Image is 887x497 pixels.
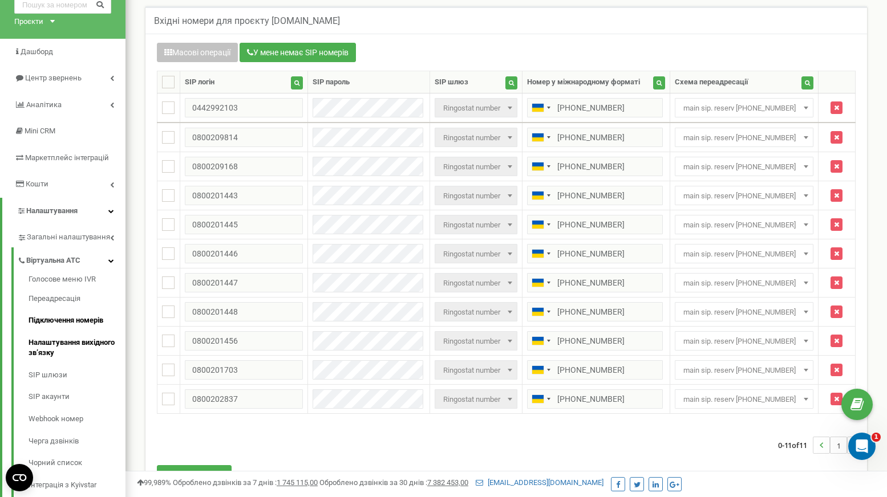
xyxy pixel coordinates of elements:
span: Маркетплейс інтеграцій [25,153,109,162]
span: Ringostat number [435,331,517,351]
span: 1 [872,433,881,442]
a: Голосове меню IVR [29,274,125,288]
iframe: Intercom live chat [848,433,876,460]
input: 050 123 4567 [527,157,663,176]
span: main sip. reserv 380443939114 [679,362,809,378]
a: SIP шлюзи [29,364,125,386]
div: Telephone country code [528,390,554,408]
input: 050 123 4567 [527,128,663,147]
div: Telephone country code [528,303,554,321]
span: main sip. reserv 380443939114 [675,331,813,351]
span: 99,989% [137,478,171,487]
a: Підключення номерів [29,309,125,332]
span: Оброблено дзвінків за 30 днів : [319,478,468,487]
span: 0-11 11 [778,437,813,454]
div: Номер у міжнародному форматі [527,77,640,88]
span: main sip. reserv 380443939114 [679,246,809,262]
span: Центр звернень [25,74,82,82]
span: Ringostat number [439,188,513,204]
span: main sip. reserv 380443939114 [675,215,813,234]
span: of [792,440,799,450]
span: Оброблено дзвінків за 7 днів : [173,478,318,487]
span: Віртуальна АТС [26,255,80,266]
li: 1 [830,437,847,454]
span: main sip. reserv 380443939114 [679,159,809,175]
span: Дашборд [21,47,53,56]
button: Додати номер [157,465,232,484]
span: Ringostat number [439,362,513,378]
span: Ringostat number [435,128,517,147]
span: main sip. reserv 380443939114 [679,333,809,349]
span: Ringostat number [435,273,517,292]
span: Ringostat number [435,186,517,205]
span: main sip. reserv 380443939114 [675,128,813,147]
div: Telephone country code [528,245,554,263]
span: main sip. reserv 380443939114 [675,389,813,409]
span: Ringostat number [439,246,513,262]
span: main sip. reserv 380443939114 [675,302,813,321]
th: SIP пароль [308,71,430,93]
a: SIP акаунти [29,386,125,408]
input: 050 123 4567 [527,273,663,292]
span: Ringostat number [435,98,517,117]
button: Open CMP widget [6,464,33,491]
span: main sip. reserv 380443939114 [679,304,809,320]
span: Ringostat number [439,304,513,320]
a: Налаштування вихідного зв’язку [29,332,125,364]
a: Черга дзвінків [29,430,125,453]
div: Telephone country code [528,215,554,234]
input: 050 123 4567 [527,389,663,409]
div: SIP шлюз [435,77,468,88]
input: 050 123 4567 [527,98,663,117]
input: 050 123 4567 [527,244,663,263]
span: Ringostat number [435,215,517,234]
span: main sip. reserv 380443939114 [675,244,813,263]
div: Telephone country code [528,157,554,176]
h5: Вхідні номери для проєкту [DOMAIN_NAME] [154,16,340,26]
span: main sip. reserv 380443939114 [679,188,809,204]
span: Mini CRM [25,127,55,135]
div: Telephone country code [528,128,554,146]
span: Ringostat number [439,159,513,175]
span: Ringostat number [439,392,513,408]
span: Ringostat number [439,217,513,233]
div: Telephone country code [528,332,554,350]
span: Ringostat number [435,302,517,321]
div: Telephone country code [528,99,554,117]
span: Налаштування [26,206,78,215]
span: Ringostat number [439,130,513,146]
span: main sip. reserv 380443939114 [675,273,813,292]
span: main sip. reserv 380443939114 [679,130,809,146]
div: Схема переадресації [675,77,748,88]
a: Переадресація [29,288,125,310]
input: 050 123 4567 [527,331,663,351]
div: Telephone country code [528,186,554,205]
span: Ringostat number [439,275,513,291]
span: Загальні налаштування [27,232,110,243]
span: Ringostat number [435,157,517,176]
span: Ringostat number [439,100,513,116]
a: Webhook номер [29,408,125,430]
span: Ringostat number [435,360,517,380]
a: [EMAIL_ADDRESS][DOMAIN_NAME] [476,478,604,487]
button: Масові операції [157,43,238,62]
span: main sip. reserv 380443939114 [675,157,813,176]
input: 050 123 4567 [527,186,663,205]
a: Налаштування [2,198,125,225]
span: main sip. reserv 380443939114 [679,100,809,116]
a: Інтеграція з Kyivstar [29,474,125,496]
div: Telephone country code [528,274,554,292]
u: 1 745 115,00 [277,478,318,487]
div: Telephone country code [528,361,554,379]
u: 7 382 453,00 [427,478,468,487]
span: Ringostat number [439,333,513,349]
span: main sip. reserv 380443939114 [675,186,813,205]
span: main sip. reserv 380443939114 [679,217,809,233]
span: Аналiтика [26,100,62,109]
a: Чорний список [29,452,125,474]
input: 050 123 4567 [527,302,663,321]
button: У мене немає SIP номерів [240,43,356,62]
span: main sip. reserv 380443939114 [679,392,809,408]
input: 050 123 4567 [527,215,663,234]
input: 050 123 4567 [527,360,663,380]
